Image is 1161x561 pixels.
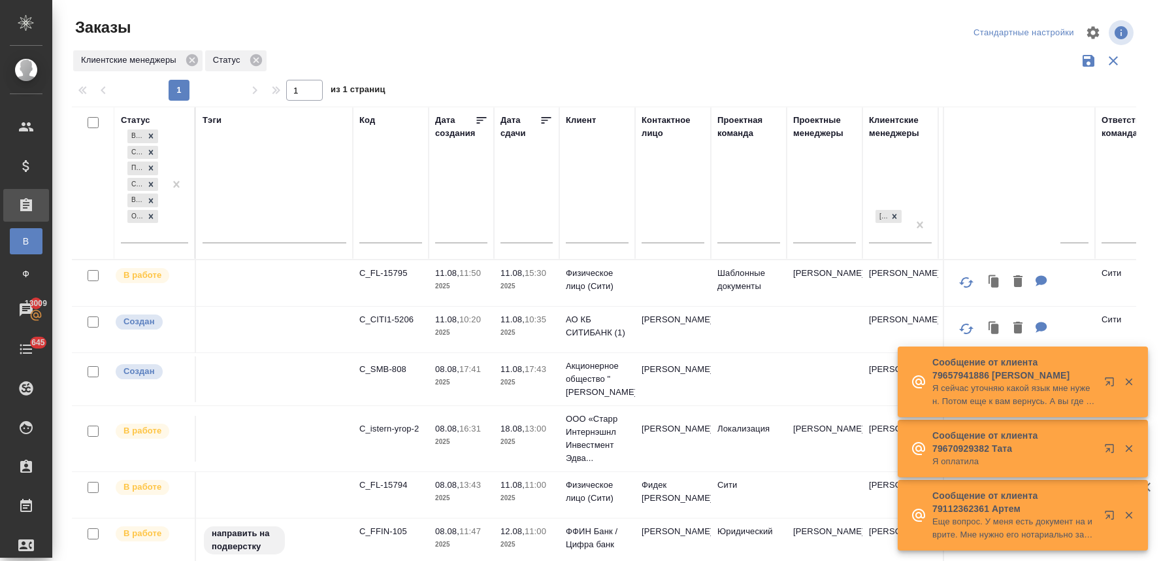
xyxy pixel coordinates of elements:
p: C_istern-yrop-2 [359,422,422,435]
p: 10:35 [525,314,546,324]
div: В работе, Создан, Подтвержден, Сдан без статистики, Выполнен, Ожидание предоплаты [126,128,159,144]
div: Выставляется автоматически при создании заказа [114,313,188,331]
td: (МБ) ООО "Монблан" [938,260,1095,306]
span: Ф [16,267,36,280]
div: В работе [127,129,144,143]
td: [PERSON_NAME] [787,416,862,462]
button: Закрыть [1115,376,1142,388]
p: В работе [123,481,161,494]
div: Выставляется автоматически при создании заказа [114,363,188,381]
p: 11:00 [525,526,546,536]
p: 17:43 [525,364,546,374]
p: 2025 [435,492,487,505]
p: Физическое лицо (Сити) [566,479,629,505]
button: Открыть в новой вкладке [1096,502,1128,534]
p: 13:43 [459,480,481,490]
div: В работе, Создан, Подтвержден, Сдан без статистики, Выполнен, Ожидание предоплаты [126,192,159,209]
p: 11.08, [435,314,459,324]
p: 11.08, [435,268,459,278]
a: 13009 [3,294,49,326]
div: Создан [127,146,144,160]
div: Клиентские менеджеры [869,114,932,140]
td: [PERSON_NAME] [862,472,938,518]
p: направить на подверстку [212,527,277,553]
td: [PERSON_NAME] [635,416,711,462]
button: Клонировать [982,269,1007,296]
div: Сдан без статистики [127,178,144,192]
button: Обновить [951,313,982,345]
span: 13009 [17,297,55,310]
div: Тэги [203,114,221,127]
p: В работе [123,424,161,437]
div: Лямина Надежда [874,209,903,225]
p: 17:41 [459,364,481,374]
div: Подтвержден [127,161,144,175]
p: 2025 [500,326,553,339]
p: 2025 [435,326,487,339]
p: Клиентские менеджеры [81,54,181,67]
p: 11.08, [500,268,525,278]
div: Статус [121,114,150,127]
p: Создан [123,365,155,378]
p: 08.08, [435,364,459,374]
button: Обновить [951,267,982,298]
td: Сити [711,472,787,518]
p: Статус [213,54,245,67]
p: C_CITI1-5206 [359,313,422,326]
span: Посмотреть информацию [1109,20,1136,45]
p: C_FFIN-105 [359,525,422,538]
p: 08.08, [435,424,459,433]
p: 2025 [500,538,553,551]
p: 10:20 [459,314,481,324]
span: Заказы [72,17,131,38]
p: 2025 [435,376,487,389]
p: 2025 [500,492,553,505]
td: Фидек [PERSON_NAME] [635,472,711,518]
td: Локализация [711,416,787,462]
button: Сохранить фильтры [1076,48,1101,73]
div: В работе, Создан, Подтвержден, Сдан без статистики, Выполнен, Ожидание предоплаты [126,160,159,177]
p: 11.08, [500,480,525,490]
div: Клиент [566,114,596,127]
a: Ф [10,261,42,287]
td: [PERSON_NAME] [862,307,938,352]
div: Статус [205,50,267,71]
p: 15:30 [525,268,546,278]
td: [PERSON_NAME] [862,356,938,402]
button: Открыть в новой вкладке [1096,369,1128,400]
button: Закрыть [1115,443,1142,454]
p: C_FL-15794 [359,479,422,492]
p: Физическое лицо (Сити) [566,267,629,293]
p: Сообщение от клиента 79112362361 Артем [932,489,1096,515]
p: 08.08, [435,480,459,490]
p: 2025 [500,280,553,293]
p: Акционерное общество " [PERSON_NAME]... [566,360,629,399]
button: Закрыть [1115,509,1142,521]
p: В работе [123,527,161,540]
span: Настроить таблицу [1077,17,1109,48]
div: Выставляет ПМ после принятия заказа от КМа [114,422,188,440]
p: АО КБ СИТИБАНК (1) [566,313,629,339]
div: направить на подверстку [203,525,346,556]
p: Создан [123,315,155,328]
td: [PERSON_NAME] [787,260,862,306]
td: [PERSON_NAME] [862,260,938,306]
a: В [10,228,42,254]
button: Сбросить фильтры [1101,48,1126,73]
div: Проектная команда [717,114,780,140]
p: Еще вопрос. У меня есть документ на иврите. Мне нужно его нотариально заверить на Английском . Какой [932,515,1096,541]
p: В работе [123,269,161,282]
td: [PERSON_NAME] [635,356,711,402]
p: 08.08, [435,526,459,536]
button: Клонировать [982,315,1007,342]
p: 18.08, [500,424,525,433]
td: [PERSON_NAME] [862,416,938,462]
div: Дата сдачи [500,114,540,140]
div: В работе, Создан, Подтвержден, Сдан без статистики, Выполнен, Ожидание предоплаты [126,177,159,193]
button: Открыть в новой вкладке [1096,435,1128,467]
span: из 1 страниц [331,82,385,101]
div: Ожидание предоплаты [127,210,144,224]
div: Выставляет ПМ после принятия заказа от КМа [114,267,188,284]
div: split button [970,23,1077,43]
p: 16:31 [459,424,481,433]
